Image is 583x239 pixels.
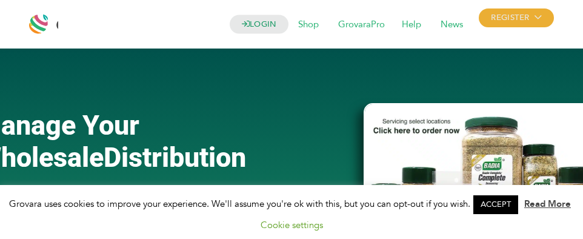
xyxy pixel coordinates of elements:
span: GrovaraPro [330,13,393,36]
a: Shop [290,18,327,32]
a: Read More [524,198,571,210]
a: Cookie settings [261,219,323,231]
span: REGISTER [479,8,553,27]
span: News [432,13,471,36]
span: Help [393,13,430,36]
a: ACCEPT [473,195,518,214]
a: News [432,18,471,32]
a: Help [393,18,430,32]
span: Distribution [104,141,246,173]
a: LOGIN [230,15,289,34]
span: Shop [290,13,327,36]
span: Grovara uses cookies to improve your experience. We'll assume you're ok with this, but you can op... [9,198,574,231]
a: GrovaraPro [330,18,393,32]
